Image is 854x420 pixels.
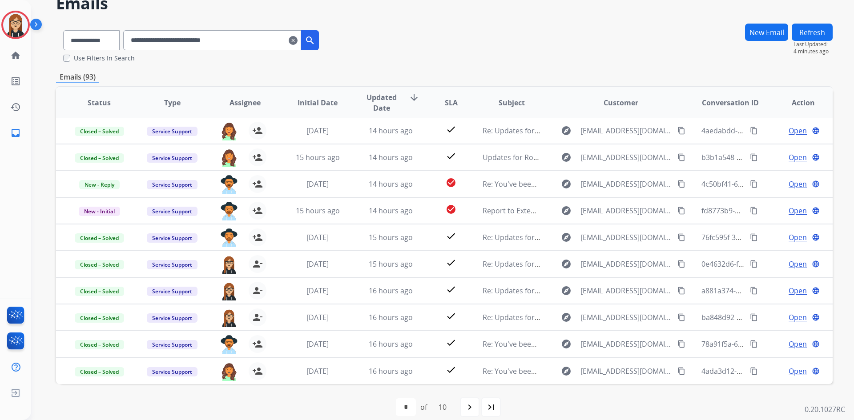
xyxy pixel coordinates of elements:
[677,233,685,241] mat-icon: content_copy
[252,125,263,136] mat-icon: person_add
[446,364,456,375] mat-icon: check
[79,207,120,216] span: New - Initial
[306,126,329,136] span: [DATE]
[561,312,572,323] mat-icon: explore
[561,259,572,269] mat-icon: explore
[701,232,835,242] span: 76fc595f-39ac-4197-ab56-ad5771d7a3e0
[147,180,197,189] span: Service Support
[677,367,685,375] mat-icon: content_copy
[252,179,263,189] mat-icon: person_add
[677,287,685,295] mat-icon: content_copy
[789,366,807,376] span: Open
[677,127,685,135] mat-icon: content_copy
[580,312,672,323] span: [EMAIL_ADDRESS][DOMAIN_NAME]
[483,179,777,189] span: Re: You've been assigned a new service order: 5d7bede1-2db4-4087-83c4-e61c002e45ad
[464,402,475,412] mat-icon: navigate_next
[220,335,238,354] img: agent-avatar
[580,125,672,136] span: [EMAIL_ADDRESS][DOMAIN_NAME]
[306,339,329,349] span: [DATE]
[296,206,340,216] span: 15 hours ago
[561,285,572,296] mat-icon: explore
[75,153,124,163] span: Closed – Solved
[812,260,820,268] mat-icon: language
[483,286,780,296] span: Re: Updates for extend 41c339cf-b977-4414-bcad-466b89e8564b_Suarez [PERSON_NAME]
[220,122,238,140] img: agent-avatar
[289,35,298,46] mat-icon: clear
[561,152,572,163] mat-icon: explore
[701,126,843,136] span: 4aedabdd-8261-4bde-a9d6-deae464b15d1
[483,152,581,162] span: Updates for Room and Board
[750,313,758,321] mat-icon: content_copy
[789,285,807,296] span: Open
[10,102,21,112] mat-icon: history
[252,312,263,323] mat-icon: person_remove
[483,232,749,242] span: Re: Updates for 3a4cf8d5-b910-4c0c-a352-39391c64af35_Leahy [PERSON_NAME]
[306,366,329,376] span: [DATE]
[604,97,638,108] span: Customer
[812,127,820,135] mat-icon: language
[499,97,525,108] span: Subject
[220,308,238,327] img: agent-avatar
[446,284,456,295] mat-icon: check
[220,202,238,220] img: agent-avatar
[446,177,456,188] mat-icon: check_circle
[677,207,685,215] mat-icon: content_copy
[677,340,685,348] mat-icon: content_copy
[812,287,820,295] mat-icon: language
[252,152,263,163] mat-icon: person_add
[88,97,111,108] span: Status
[74,54,135,63] label: Use Filters In Search
[306,259,329,269] span: [DATE]
[677,153,685,161] mat-icon: content_copy
[220,148,238,167] img: agent-avatar
[812,367,820,375] mat-icon: language
[789,312,807,323] span: Open
[789,205,807,216] span: Open
[230,97,261,108] span: Assignee
[701,206,834,216] span: fd8773b9-ff1d-4027-bb4e-ae9d538597f7
[445,97,458,108] span: SLA
[296,152,340,162] span: 15 hours ago
[409,92,419,103] mat-icon: arrow_downward
[486,402,496,412] mat-icon: last_page
[147,340,197,349] span: Service Support
[483,339,767,349] span: Re: You've been assigned a new service order: 3c523212-841f-4ef7-bf65-90ced5ff7b1e
[147,313,197,323] span: Service Support
[750,127,758,135] mat-icon: content_copy
[369,206,413,216] span: 14 hours ago
[750,180,758,188] mat-icon: content_copy
[701,312,836,322] span: ba848d92-3f90-4608-9d00-e79f47eedec4
[561,125,572,136] mat-icon: explore
[580,339,672,349] span: [EMAIL_ADDRESS][DOMAIN_NAME]
[147,127,197,136] span: Service Support
[483,126,750,136] span: Re: Updates for 50fb8f34-75dc-4553-a04c-c55618e89a86_Lalasa [PERSON_NAME]
[369,339,413,349] span: 16 hours ago
[483,312,785,322] span: Re: Updates for Extend 307bd32b-e8b8-4569-ab79-fbf531e8c25b_Schmidt [PERSON_NAME]
[147,153,197,163] span: Service Support
[75,313,124,323] span: Closed – Solved
[446,337,456,348] mat-icon: check
[369,366,413,376] span: 16 hours ago
[362,92,402,113] span: Updated Date
[252,366,263,376] mat-icon: person_add
[794,48,833,55] span: 4 minutes ago
[580,232,672,243] span: [EMAIL_ADDRESS][DOMAIN_NAME]
[812,207,820,215] mat-icon: language
[750,233,758,241] mat-icon: content_copy
[561,339,572,349] mat-icon: explore
[306,232,329,242] span: [DATE]
[580,205,672,216] span: [EMAIL_ADDRESS][DOMAIN_NAME]
[252,285,263,296] mat-icon: person_remove
[789,232,807,243] span: Open
[750,260,758,268] mat-icon: content_copy
[306,286,329,296] span: [DATE]
[369,286,413,296] span: 16 hours ago
[75,340,124,349] span: Closed – Solved
[10,128,21,138] mat-icon: inbox
[561,232,572,243] mat-icon: explore
[812,180,820,188] mat-icon: language
[750,367,758,375] mat-icon: content_copy
[580,152,672,163] span: [EMAIL_ADDRESS][DOMAIN_NAME]
[745,24,788,41] button: New Email
[812,233,820,241] mat-icon: language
